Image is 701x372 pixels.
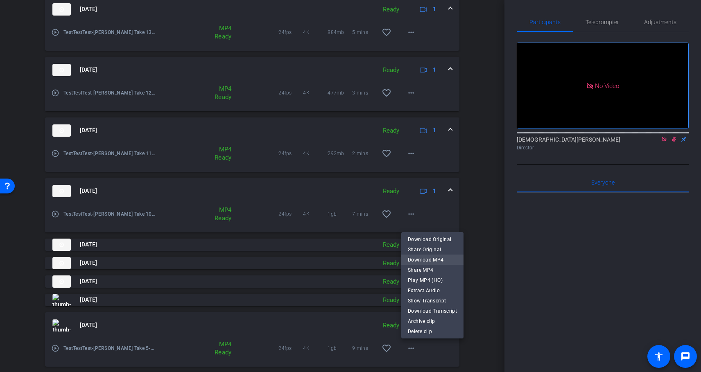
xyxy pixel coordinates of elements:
[408,255,457,265] span: Download MP4
[408,245,457,255] span: Share Original
[408,275,457,285] span: Play MP4 (HQ)
[408,265,457,275] span: Share MP4
[408,234,457,244] span: Download Original
[408,296,457,306] span: Show Transcript
[408,327,457,336] span: Delete clip
[408,316,457,326] span: Archive clip
[408,286,457,295] span: Extract Audio
[408,306,457,316] span: Download Transcript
